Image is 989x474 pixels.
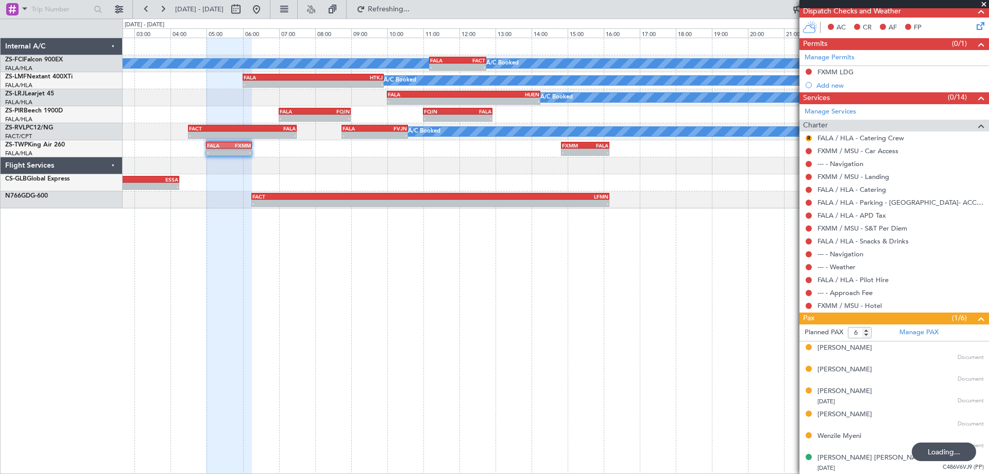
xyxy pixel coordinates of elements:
[5,193,30,199] span: N766GD
[351,28,387,38] div: 09:00
[816,81,984,90] div: Add new
[817,134,904,142] a: FALA / HLA - Catering Crew
[817,185,886,194] a: FALA / HLA - Catering
[457,57,485,63] div: FACT
[5,57,63,63] a: ZS-FCIFalcon 900EX
[817,386,872,397] div: [PERSON_NAME]
[315,115,350,121] div: -
[817,343,872,353] div: [PERSON_NAME]
[280,108,315,115] div: FALA
[5,108,63,114] a: ZS-PIRBeech 1900D
[315,108,350,115] div: FQIN
[375,125,407,132] div: FVJN
[5,57,24,63] span: ZS-FCI
[313,81,383,87] div: -
[31,2,91,17] input: Trip Number
[134,28,170,38] div: 03:00
[952,38,967,49] span: (0/1)
[958,420,984,429] span: Document
[958,375,984,384] span: Document
[958,397,984,405] span: Document
[817,288,873,297] a: --- - Approach Fee
[207,142,229,149] div: FALA
[948,92,967,103] span: (0/14)
[817,237,909,246] a: FALA / HLA - Snacks & Drinks
[280,115,315,121] div: -
[817,146,898,155] a: FXMM / MSU - Car Access
[457,64,485,70] div: -
[943,463,984,472] span: C486V6VJ9 (PP)
[457,108,491,115] div: FALA
[817,211,886,220] a: FALA / HLA - APD Tax
[540,90,573,105] div: A/C Booked
[408,124,440,139] div: A/C Booked
[5,99,32,106] a: FALA/HLA
[817,68,854,76] div: FXMM LDG
[5,125,53,131] a: ZS-RVLPC12/NG
[313,74,383,80] div: HTKJ
[562,149,585,155] div: -
[496,28,532,38] div: 13:00
[958,442,984,450] span: Document
[252,200,431,206] div: -
[958,353,984,362] span: Document
[352,1,414,18] button: Refreshing...
[803,92,830,104] span: Services
[5,108,24,114] span: ZS-PIR
[459,28,496,38] div: 12:00
[243,125,296,132] div: FALA
[5,133,32,140] a: FACT/CPT
[5,150,32,157] a: FALA/HLA
[207,149,229,155] div: -
[464,91,539,97] div: HUEN
[817,263,856,271] a: --- - Weather
[189,125,242,132] div: FACT
[430,57,458,63] div: FALA
[343,132,374,138] div: -
[464,98,539,104] div: -
[585,142,608,149] div: FALA
[431,200,609,206] div: -
[803,38,827,50] span: Permits
[889,23,897,33] span: AF
[5,74,27,80] span: ZS-LMF
[817,431,861,442] div: Wenzile Myeni
[5,176,27,182] span: CS-GLB
[712,28,748,38] div: 19:00
[803,120,828,132] span: Charter
[5,142,65,148] a: ZS-TWPKing Air 260
[676,28,712,38] div: 18:00
[244,81,313,87] div: -
[817,398,835,405] span: [DATE]
[748,28,784,38] div: 20:00
[899,328,939,338] a: Manage PAX
[837,23,846,33] span: AC
[5,74,73,80] a: ZS-LMFNextant 400XTi
[5,176,70,182] a: CS-GLBGlobal Express
[430,64,458,70] div: -
[5,193,48,199] a: N766GDG-600
[805,107,856,117] a: Manage Services
[562,142,585,149] div: FXMM
[817,464,835,472] span: [DATE]
[5,91,54,97] a: ZS-LRJLearjet 45
[244,74,313,80] div: FALA
[5,64,32,72] a: FALA/HLA
[243,132,296,138] div: -
[803,6,901,18] span: Dispatch Checks and Weather
[817,301,882,310] a: FXMM / MSU - Hotel
[914,23,922,33] span: FP
[5,125,26,131] span: ZS-RVL
[952,313,967,323] span: (1/6)
[5,116,32,123] a: FALA/HLA
[189,132,242,138] div: -
[817,365,872,375] div: [PERSON_NAME]
[387,28,423,38] div: 10:00
[375,132,407,138] div: -
[803,313,814,324] span: Pax
[5,91,25,97] span: ZS-LRJ
[431,193,609,200] div: LFMN
[229,149,250,155] div: -
[457,115,491,121] div: -
[424,108,457,115] div: FQIN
